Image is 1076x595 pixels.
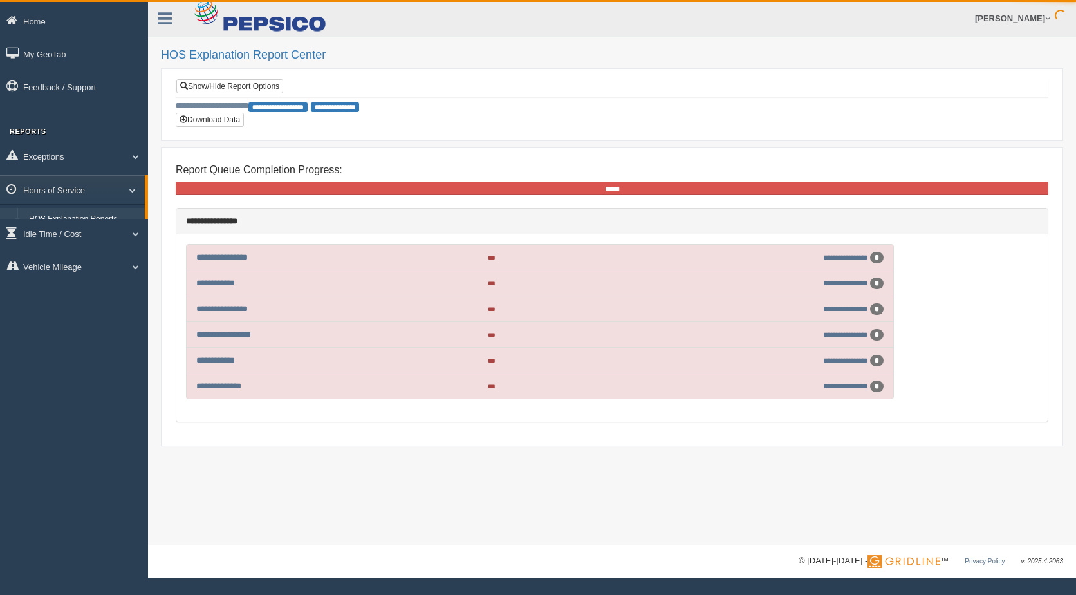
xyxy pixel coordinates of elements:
h2: HOS Explanation Report Center [161,49,1063,62]
div: © [DATE]-[DATE] - ™ [799,554,1063,568]
a: HOS Explanation Reports [23,208,145,231]
img: Gridline [867,555,940,568]
h4: Report Queue Completion Progress: [176,164,1048,176]
a: Show/Hide Report Options [176,79,283,93]
span: v. 2025.4.2063 [1021,558,1063,565]
a: Privacy Policy [965,558,1005,565]
button: Download Data [176,113,244,127]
